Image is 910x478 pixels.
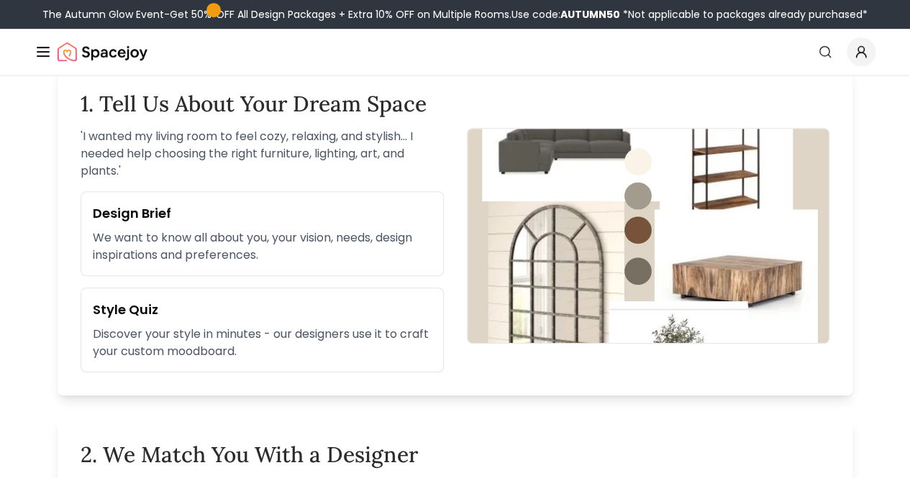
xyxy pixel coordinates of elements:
[467,128,830,344] img: Design brief form
[93,300,432,320] h3: Style Quiz
[620,7,868,22] span: *Not applicable to packages already purchased*
[81,441,829,467] h2: 2. We Match You With a Designer
[93,326,432,360] p: Discover your style in minutes - our designers use it to craft your custom moodboard.
[58,37,147,66] a: Spacejoy
[58,37,147,66] img: Spacejoy Logo
[42,7,868,22] div: The Autumn Glow Event-Get 50% OFF All Design Packages + Extra 10% OFF on Multiple Rooms.
[93,229,432,264] p: We want to know all about you, your vision, needs, design inspirations and preferences.
[93,203,432,224] h3: Design Brief
[81,91,829,116] h2: 1. Tell Us About Your Dream Space
[35,29,875,75] nav: Global
[81,128,444,180] p: ' I wanted my living room to feel cozy, relaxing, and stylish... I needed help choosing the right...
[511,7,620,22] span: Use code:
[560,7,620,22] b: AUTUMN50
